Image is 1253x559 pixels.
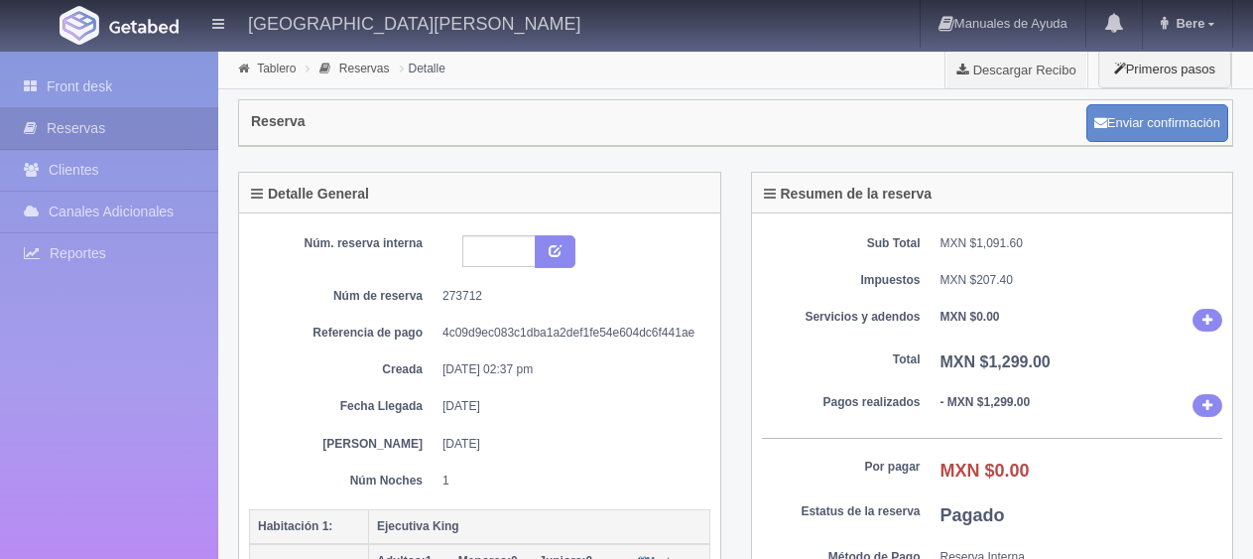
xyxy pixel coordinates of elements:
dt: Servicios y adendos [762,309,921,326]
dt: Fecha Llegada [264,398,423,415]
img: Getabed [60,6,99,45]
b: Habitación 1: [258,519,332,533]
dt: Pagos realizados [762,394,921,411]
span: Bere [1171,16,1204,31]
h4: Reserva [251,114,306,129]
dt: Creada [264,361,423,378]
b: Pagado [940,505,1005,525]
h4: [GEOGRAPHIC_DATA][PERSON_NAME] [248,10,580,35]
h4: Detalle General [251,187,369,202]
dt: Total [762,351,921,368]
dd: MXN $1,091.60 [940,235,1223,252]
dd: [DATE] 02:37 pm [442,361,695,378]
a: Reservas [339,62,390,75]
dd: [DATE] [442,436,695,453]
img: Getabed [109,19,179,34]
b: - MXN $1,299.00 [940,395,1031,409]
dd: 273712 [442,288,695,305]
dt: Núm de reserva [264,288,423,305]
button: Primeros pasos [1098,50,1231,88]
dt: Referencia de pago [264,325,423,342]
dt: Núm Noches [264,473,423,489]
dt: Impuestos [762,272,921,289]
th: Ejecutiva King [369,509,710,544]
b: MXN $0.00 [940,461,1030,481]
dt: [PERSON_NAME] [264,436,423,453]
h4: Resumen de la reserva [764,187,933,202]
dd: 4c09d9ec083c1dba1a2def1fe54e604dc6f441ae [442,325,695,342]
b: MXN $1,299.00 [940,353,1051,370]
button: Enviar confirmación [1086,104,1228,142]
li: Detalle [395,59,450,77]
b: MXN $0.00 [940,310,1000,324]
dt: Sub Total [762,235,921,252]
dt: Núm. reserva interna [264,235,423,252]
a: Descargar Recibo [945,50,1087,89]
dd: MXN $207.40 [940,272,1223,289]
a: Tablero [257,62,296,75]
dd: 1 [442,473,695,489]
dd: [DATE] [442,398,695,415]
dt: Por pagar [762,459,921,476]
dt: Estatus de la reserva [762,503,921,520]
